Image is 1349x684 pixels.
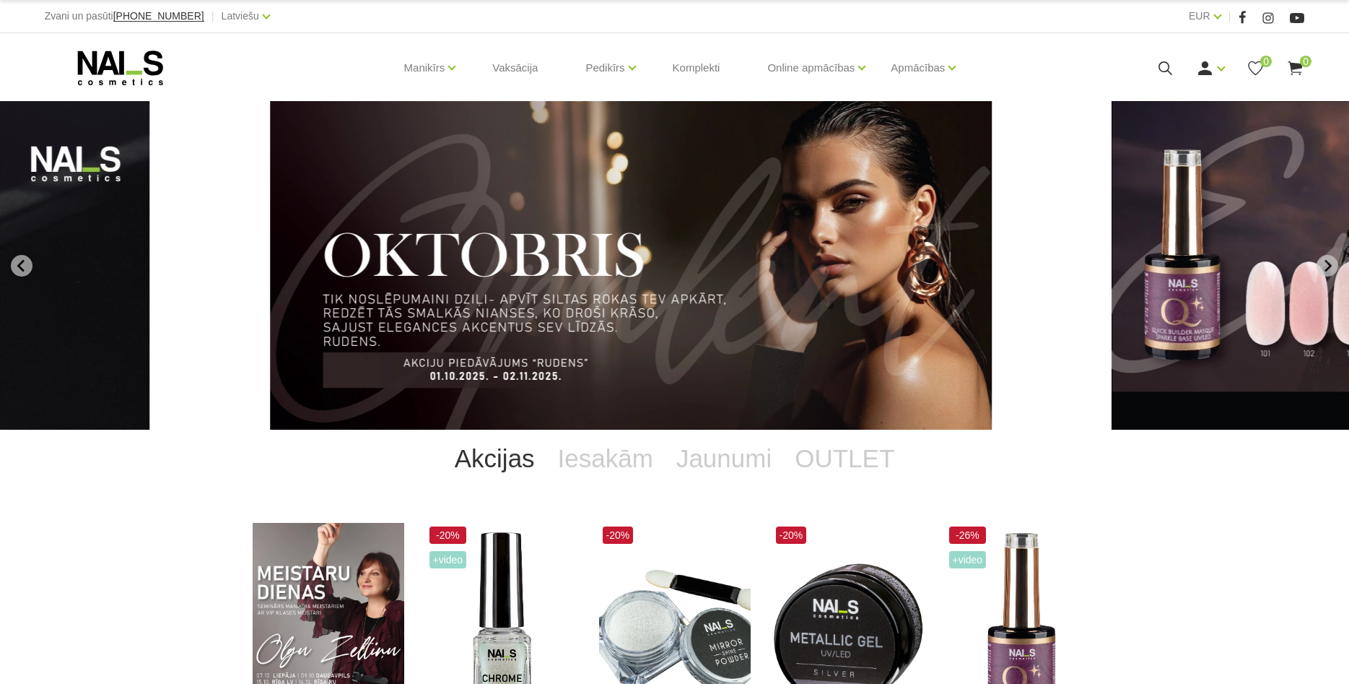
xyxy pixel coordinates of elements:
[443,430,546,488] a: Akcijas
[211,7,214,25] span: |
[1260,56,1272,67] span: 0
[11,255,32,277] button: Go to last slide
[1228,7,1231,25] span: |
[1300,56,1311,67] span: 0
[603,527,634,544] span: -20%
[585,39,624,97] a: Pedikīrs
[481,33,549,103] a: Vaksācija
[45,7,204,25] div: Zvani un pasūti
[665,430,783,488] a: Jaunumi
[891,39,945,97] a: Apmācības
[1247,59,1265,77] a: 0
[113,11,204,22] a: [PHONE_NUMBER]
[783,430,906,488] a: OUTLET
[1189,7,1210,25] a: EUR
[429,551,467,568] span: +Video
[404,39,445,97] a: Manikīrs
[1317,255,1338,277] button: Next slide
[949,551,987,568] span: +Video
[222,7,259,25] a: Latviešu
[767,39,855,97] a: Online apmācības
[113,10,204,22] span: [PHONE_NUMBER]
[776,527,807,544] span: -20%
[429,527,467,544] span: -20%
[949,527,987,544] span: -26%
[1286,59,1304,77] a: 0
[270,101,1079,430] li: 1 of 11
[661,33,732,103] a: Komplekti
[546,430,665,488] a: Iesakām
